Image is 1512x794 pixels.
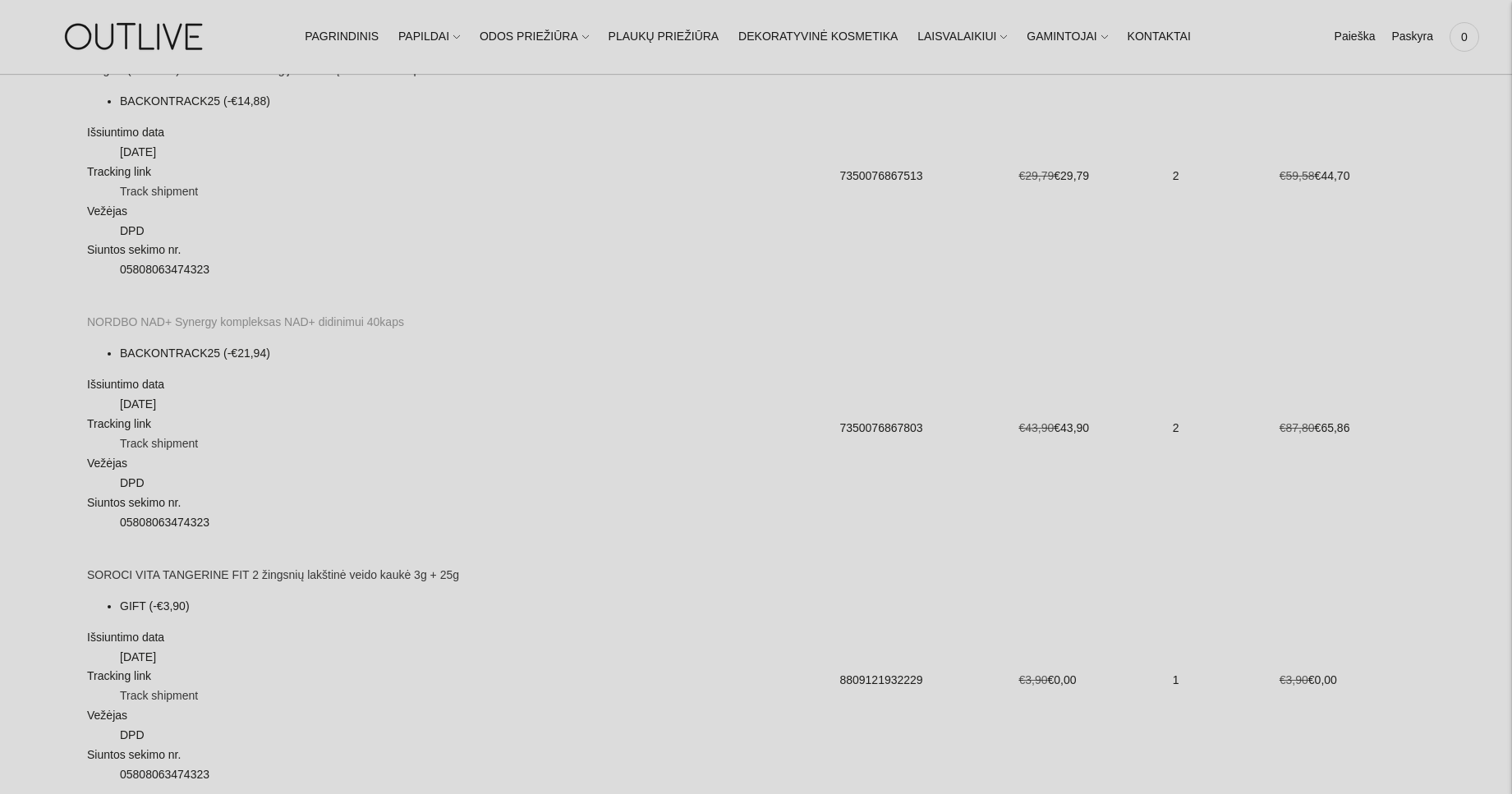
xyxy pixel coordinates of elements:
dt: Vežėjas [87,454,831,474]
td: 2 [1170,51,1275,301]
td: 2 [1170,303,1275,553]
dd: 05808063474323 [120,513,831,533]
dd: DPD [120,222,831,241]
li: BACKONTRACK25 (-€21,94) [120,344,831,364]
a: Track shipment [120,437,198,450]
dd: [DATE] [120,648,831,668]
td: €65,86 [1276,303,1428,553]
a: PLAUKŲ PRIEŽIŪRA [609,19,719,55]
dt: Siuntos sekimo nr. [87,493,831,513]
span: 0 [1453,25,1476,48]
a: ODOS PRIEŽIŪRA [480,19,589,55]
a: KONTAKTAI [1128,19,1191,55]
img: OUTLIVE [33,8,238,65]
dd: 05808063474323 [120,260,831,280]
dd: DPD [120,726,831,746]
td: €43,90 [1015,303,1167,553]
a: GAMINTOJAI [1027,19,1107,55]
a: PAGRINDINIS [305,19,379,55]
s: €87,80 [1280,421,1315,434]
a: SOROCI VITA TANGERINE FIT 2 žingsnių lakštinė veido kaukė 3g + 25g [87,568,459,581]
td: 7350076867803 [836,303,1013,553]
a: PAPILDAI [398,19,460,55]
dt: Išsiuntimo data [87,375,831,395]
td: 7350076867513 [836,51,1013,301]
s: €29,79 [1018,169,1054,182]
a: DEKORATYVINĖ KOSMETIKA [738,19,898,55]
dt: Išsiuntimo data [87,628,831,648]
td: €44,70 [1276,51,1428,301]
a: Track shipment [120,689,198,702]
a: Paskyra [1391,19,1433,55]
dt: Siuntos sekimo nr. [87,746,831,765]
dd: [DATE] [120,143,831,163]
dd: 05808063474323 [120,765,831,785]
dt: Tracking link [87,163,831,182]
li: GIFT (-€3,90) [120,597,831,617]
s: €3,90 [1018,673,1047,686]
a: 0 [1450,19,1479,55]
dt: Siuntos sekimo nr. [87,241,831,260]
a: Paieška [1335,19,1376,55]
s: €59,58 [1280,169,1315,182]
dd: DPD [120,474,831,493]
dt: Tracking link [87,415,831,434]
dd: [DATE] [120,395,831,415]
td: €29,79 [1015,51,1167,301]
dt: Vežėjas [87,202,831,222]
a: Magnis (3 formos) Muscle Relief energijai ir nervų sistemai 90kaps. [87,63,429,76]
li: BACKONTRACK25 (-€14,88) [120,92,831,112]
s: €3,90 [1280,673,1308,686]
dt: Išsiuntimo data [87,123,831,143]
a: Track shipment [120,185,198,198]
dt: Tracking link [87,667,831,686]
a: LAISVALAIKIUI [917,19,1007,55]
a: NORDBO NAD+ Synergy kompleksas NAD+ didinimui 40kaps [87,315,404,328]
s: €43,90 [1018,421,1054,434]
dt: Vežėjas [87,706,831,726]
